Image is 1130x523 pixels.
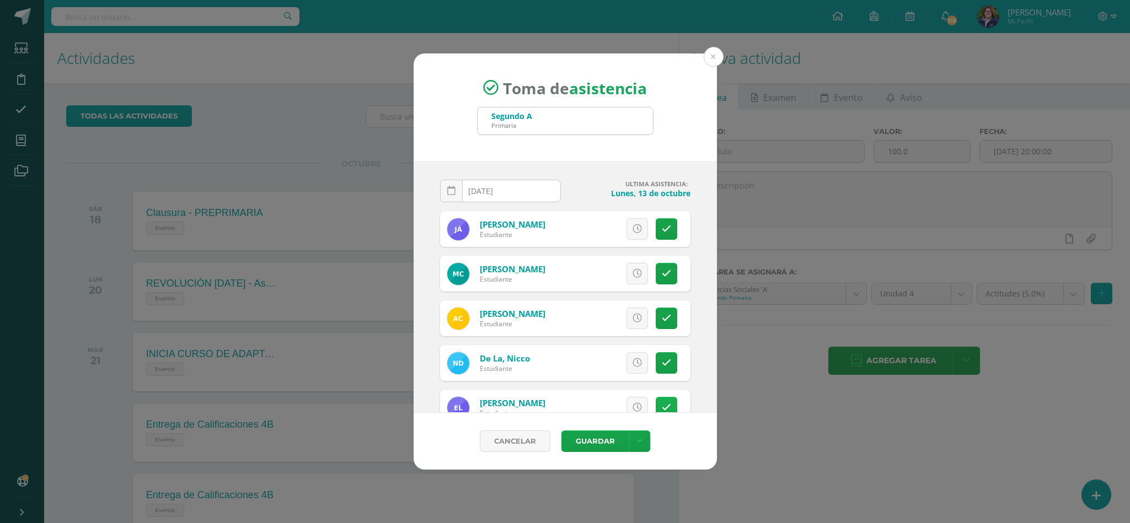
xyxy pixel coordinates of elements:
[491,121,532,130] div: Primaria
[441,180,560,202] input: Fecha de Inasistencia
[480,430,550,452] a: Cancelar
[503,77,647,98] span: Toma de
[480,230,545,239] div: Estudiante
[491,111,532,121] div: Segundo A
[570,188,690,198] h4: Lunes, 13 de octubre
[561,430,629,452] button: Guardar
[480,219,545,230] a: [PERSON_NAME]
[480,308,545,319] a: [PERSON_NAME]
[447,263,469,285] img: 49868e3fc3827397d40ae9b06e609c4e.png
[478,107,653,134] input: Busca un grado o sección aquí...
[480,353,530,364] a: De la, Nicco
[480,364,530,373] div: Estudiante
[570,180,690,188] h4: ULTIMA ASISTENCIA:
[447,352,469,374] img: 8a1e21b8128fdbaff9fd671efda254bc.png
[704,47,724,67] button: Close (Esc)
[480,319,545,328] div: Estudiante
[447,308,469,330] img: 12eb017a4bef4e60493051df1a1e1701.png
[480,274,545,284] div: Estudiante
[480,263,545,274] a: [PERSON_NAME]
[447,218,469,240] img: 2aede572e29c27d870db0f09e0101ec4.png
[447,397,469,419] img: 1c8b1cbf9f9f316907a4ed6b23f3aca4.png
[480,408,545,418] div: Estudiante
[480,397,545,408] a: [PERSON_NAME]
[569,77,647,98] strong: asistencia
